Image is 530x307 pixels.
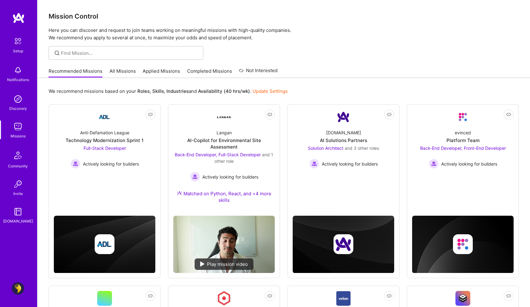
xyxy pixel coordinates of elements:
[84,145,126,151] span: Full-Stack Developer
[326,129,361,136] div: [DOMAIN_NAME]
[217,110,231,124] img: Company Logo
[54,110,155,189] a: Company LogoAnti-Defamation LeagueTechnology Modernization Sprint 1Full-Stack Developer Actively ...
[441,161,497,167] span: Actively looking for builders
[412,110,514,189] a: Company LogoevincedPlatform TeamBack-End Developer, Front-End Developer Actively looking for buil...
[455,129,471,136] div: evinced
[7,76,29,83] div: Notifications
[13,48,23,54] div: Setup
[175,152,261,157] span: Back-End Developer, Full-Stack Developer
[12,282,24,295] img: User Avatar
[320,137,367,144] div: AI Solutions Partners
[309,159,319,169] img: Actively looking for builders
[148,112,153,117] i: icon EyeClosed
[173,216,275,273] img: No Mission
[217,291,231,306] img: Company Logo
[11,148,25,163] img: Community
[49,12,519,20] h3: Mission Control
[12,64,24,76] img: bell
[61,50,199,56] input: Find Mission...
[173,137,275,150] div: AI-Copilot for Environmental Site Assessment
[173,190,275,203] div: Matched on Python, React, and +4 more skills
[293,216,394,273] img: cover
[412,216,514,273] img: cover
[49,68,102,78] a: Recommended Missions
[12,178,24,190] img: Invite
[11,35,24,48] img: setup
[166,88,189,94] b: Industries
[49,27,519,41] p: Here you can discover and request to join teams working on meaningful missions with high-quality ...
[429,159,439,169] img: Actively looking for builders
[13,190,23,197] div: Invite
[10,282,26,295] a: User Avatar
[200,262,205,266] img: play
[152,88,164,94] b: Skills
[202,174,258,180] span: Actively looking for builders
[267,112,272,117] i: icon EyeClosed
[97,110,112,124] img: Company Logo
[9,105,27,112] div: Discovery
[66,137,144,144] div: Technology Modernization Sprint 1
[267,293,272,298] i: icon EyeClosed
[198,88,250,94] b: Availability (40 hrs/wk)
[217,129,232,136] div: Langan
[12,205,24,218] img: guide book
[506,293,511,298] i: icon EyeClosed
[12,12,25,24] img: logo
[137,88,150,94] b: Roles
[187,68,232,78] a: Completed Missions
[177,191,182,196] img: Ateam Purple Icon
[49,88,288,94] p: We recommend missions based on your , , and .
[195,258,253,270] div: Play mission video
[252,88,288,94] a: Update Settings
[148,293,153,298] i: icon EyeClosed
[173,110,275,211] a: Company LogoLanganAI-Copilot for Environmental Site AssessmentBack-End Developer, Full-Stack Deve...
[95,234,114,254] img: Company logo
[453,234,473,254] img: Company logo
[334,234,353,254] img: Company logo
[336,291,351,306] img: Company Logo
[110,68,136,78] a: All Missions
[506,112,511,117] i: icon EyeClosed
[3,218,33,224] div: [DOMAIN_NAME]
[387,293,392,298] i: icon EyeClosed
[11,133,26,139] div: Missions
[71,159,80,169] img: Actively looking for builders
[455,110,470,124] img: Company Logo
[190,172,200,182] img: Actively looking for builders
[446,137,480,144] div: Platform Team
[293,110,394,189] a: Company Logo[DOMAIN_NAME]AI Solutions PartnersSolution Architect and 3 other rolesActively lookin...
[322,161,378,167] span: Actively looking for builders
[308,145,343,151] span: Solution Architect
[12,120,24,133] img: teamwork
[80,129,129,136] div: Anti-Defamation League
[54,50,61,57] i: icon SearchGrey
[455,291,470,306] img: Company Logo
[387,112,392,117] i: icon EyeClosed
[83,161,139,167] span: Actively looking for builders
[420,145,506,151] span: Back-End Developer, Front-End Developer
[336,110,351,124] img: Company Logo
[12,93,24,105] img: discovery
[8,163,28,169] div: Community
[239,67,278,78] a: Not Interested
[54,216,155,273] img: cover
[345,145,379,151] span: and 3 other roles
[143,68,180,78] a: Applied Missions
